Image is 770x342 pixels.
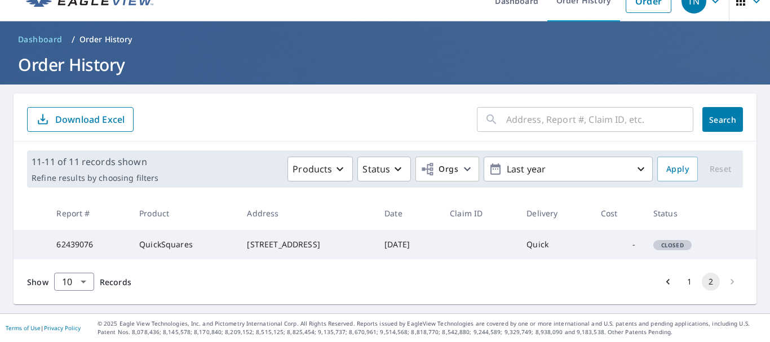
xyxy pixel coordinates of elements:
p: 11-11 of 11 records shown [32,155,158,168]
button: page 2 [702,273,720,291]
span: Apply [666,162,689,176]
td: 62439076 [47,230,130,259]
td: Quick [517,230,592,259]
button: Download Excel [27,107,134,132]
p: Last year [502,159,634,179]
span: Search [711,114,734,125]
td: [DATE] [375,230,441,259]
span: Closed [654,241,691,249]
p: Status [362,162,390,176]
h1: Order History [14,53,756,76]
p: Refine results by choosing filters [32,173,158,183]
nav: breadcrumb [14,30,756,48]
th: Report # [47,197,130,230]
td: QuickSquares [130,230,238,259]
a: Privacy Policy [44,324,81,332]
th: Date [375,197,441,230]
span: Records [100,277,131,287]
button: Products [287,157,353,181]
p: © 2025 Eagle View Technologies, Inc. and Pictometry International Corp. All Rights Reserved. Repo... [98,319,764,336]
span: Orgs [421,162,458,176]
button: Search [702,107,743,132]
div: 10 [54,266,94,297]
nav: pagination navigation [657,273,743,291]
button: Go to page 1 [680,273,698,291]
button: Orgs [415,157,479,181]
div: Show 10 records [54,273,94,291]
a: Terms of Use [6,324,41,332]
p: Download Excel [55,113,125,126]
th: Claim ID [441,197,517,230]
input: Address, Report #, Claim ID, etc. [506,104,693,135]
span: Dashboard [18,34,63,45]
li: / [72,33,75,46]
div: [STREET_ADDRESS] [247,239,366,250]
a: Dashboard [14,30,67,48]
td: - [592,230,644,259]
button: Go to previous page [659,273,677,291]
button: Apply [657,157,698,181]
p: Products [293,162,332,176]
th: Cost [592,197,644,230]
p: | [6,325,81,331]
th: Product [130,197,238,230]
th: Address [238,197,375,230]
button: Last year [484,157,653,181]
th: Status [644,197,729,230]
p: Order History [79,34,132,45]
th: Delivery [517,197,592,230]
span: Show [27,277,48,287]
button: Status [357,157,411,181]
